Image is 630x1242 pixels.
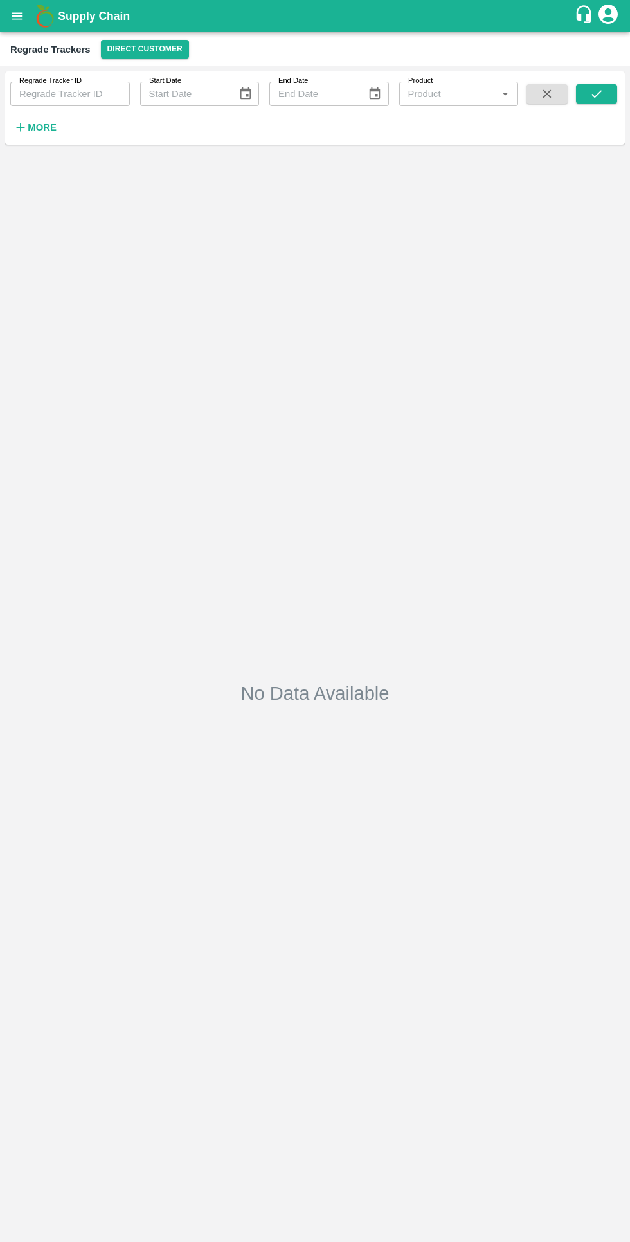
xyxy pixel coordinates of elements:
[19,76,82,86] label: Regrade Tracker ID
[269,82,357,106] input: End Date
[363,82,387,106] button: Choose date
[140,82,228,106] input: Start Date
[149,76,181,86] label: Start Date
[10,116,60,138] button: More
[574,5,597,28] div: customer-support
[10,41,91,58] div: Regrade Trackers
[278,76,308,86] label: End Date
[3,1,32,31] button: open drawer
[58,7,574,25] a: Supply Chain
[10,82,130,106] input: Regrade Tracker ID
[233,82,258,106] button: Choose date
[58,10,130,23] b: Supply Chain
[497,86,514,102] button: Open
[28,122,57,132] strong: More
[240,682,389,705] h2: No Data Available
[403,86,477,102] input: Product
[101,40,189,59] button: Select DC
[408,76,433,86] label: Product
[32,3,58,29] img: logo
[597,3,620,30] div: account of current user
